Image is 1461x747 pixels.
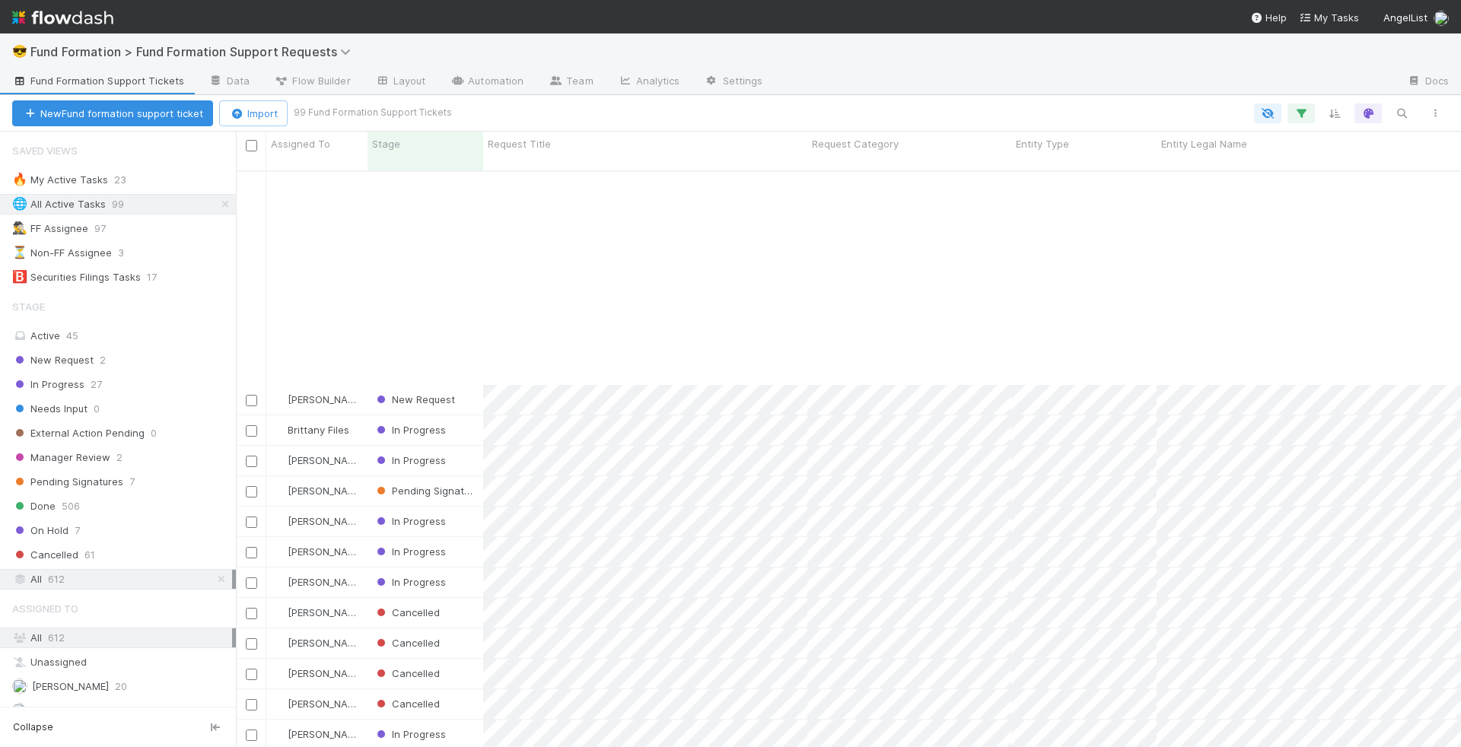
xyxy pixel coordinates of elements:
[12,399,88,418] span: Needs Input
[151,424,157,443] span: 0
[48,570,65,589] span: 612
[272,392,360,407] div: [PERSON_NAME]
[374,606,440,618] span: Cancelled
[374,422,446,437] div: In Progress
[273,424,285,436] img: avatar_15e23c35-4711-4c0d-85f4-3400723cad14.png
[12,653,232,672] div: Unassigned
[12,593,78,624] span: Assigned To
[374,393,455,405] span: New Request
[272,635,360,650] div: [PERSON_NAME]
[272,513,360,529] div: [PERSON_NAME]
[288,393,364,405] span: [PERSON_NAME]
[374,485,485,497] span: Pending Signatures
[372,136,400,151] span: Stage
[246,577,257,589] input: Toggle Row Selected
[246,425,257,437] input: Toggle Row Selected
[12,173,27,186] span: 🔥
[84,545,95,564] span: 61
[12,375,84,394] span: In Progress
[246,638,257,650] input: Toggle Row Selected
[374,637,440,649] span: Cancelled
[13,720,53,734] span: Collapse
[363,70,438,94] a: Layout
[288,454,364,466] span: [PERSON_NAME]
[374,544,446,559] div: In Progress
[374,666,440,681] div: Cancelled
[246,608,257,619] input: Toggle Row Selected
[374,667,440,679] span: Cancelled
[112,195,139,214] span: 99
[246,517,257,528] input: Toggle Row Selected
[100,701,110,720] span: 13
[288,424,349,436] span: Brittany Files
[438,70,536,94] a: Automation
[294,106,452,119] small: 99 Fund Formation Support Tickets
[1395,70,1461,94] a: Docs
[374,698,440,710] span: Cancelled
[12,326,232,345] div: Active
[273,667,285,679] img: avatar_b467e446-68e1-4310-82a7-76c532dc3f4b.png
[75,521,80,540] span: 7
[273,515,285,527] img: avatar_b467e446-68e1-4310-82a7-76c532dc3f4b.png
[374,545,446,558] span: In Progress
[488,136,551,151] span: Request Title
[273,606,285,618] img: avatar_892eb56c-5b5a-46db-bf0b-2a9023d0e8f8.png
[288,515,364,527] span: [PERSON_NAME]
[118,243,139,262] span: 3
[12,170,108,189] div: My Active Tasks
[374,515,446,527] span: In Progress
[147,268,172,287] span: 17
[66,329,78,342] span: 45
[12,628,232,647] div: All
[274,73,350,88] span: Flow Builder
[374,392,455,407] div: New Request
[273,637,285,649] img: avatar_b467e446-68e1-4310-82a7-76c532dc3f4b.png
[12,219,88,238] div: FF Assignee
[12,135,78,166] span: Saved Views
[12,545,78,564] span: Cancelled
[374,453,446,468] div: In Progress
[374,635,440,650] div: Cancelled
[12,472,123,491] span: Pending Signatures
[812,136,899,151] span: Request Category
[246,395,257,406] input: Toggle Row Selected
[606,70,692,94] a: Analytics
[288,545,364,558] span: [PERSON_NAME]
[32,704,94,717] span: Brittany Files
[12,570,232,589] div: All
[196,70,262,94] a: Data
[94,399,100,418] span: 0
[12,703,27,718] img: avatar_15e23c35-4711-4c0d-85f4-3400723cad14.png
[273,698,285,710] img: avatar_892eb56c-5b5a-46db-bf0b-2a9023d0e8f8.png
[62,497,80,516] span: 506
[12,679,27,694] img: avatar_1d14498f-6309-4f08-8780-588779e5ce37.png
[272,574,360,590] div: [PERSON_NAME]
[262,70,362,94] a: Flow Builder
[374,696,440,711] div: Cancelled
[374,483,476,498] div: Pending Signatures
[1161,136,1247,151] span: Entity Legal Name
[12,521,68,540] span: On Hold
[272,666,360,681] div: [PERSON_NAME]
[692,70,775,94] a: Settings
[1383,11,1428,24] span: AngelList
[374,576,446,588] span: In Progress
[12,5,113,30] img: logo-inverted-e16ddd16eac7371096b0.svg
[288,698,364,710] span: [PERSON_NAME]
[12,221,27,234] span: 🕵️‍♂️
[272,483,360,498] div: [PERSON_NAME]
[288,606,364,618] span: [PERSON_NAME]
[246,547,257,558] input: Toggle Row Selected
[273,485,285,497] img: avatar_892eb56c-5b5a-46db-bf0b-2a9023d0e8f8.png
[114,170,142,189] span: 23
[246,669,257,680] input: Toggle Row Selected
[273,576,285,588] img: avatar_892eb56c-5b5a-46db-bf0b-2a9023d0e8f8.png
[246,486,257,497] input: Toggle Row Selected
[374,574,446,590] div: In Progress
[288,637,364,649] span: [PERSON_NAME]
[374,513,446,529] div: In Progress
[12,268,141,287] div: Securities Filings Tasks
[12,291,45,322] span: Stage
[30,44,358,59] span: Fund Formation > Fund Formation Support Requests
[272,696,360,711] div: [PERSON_NAME]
